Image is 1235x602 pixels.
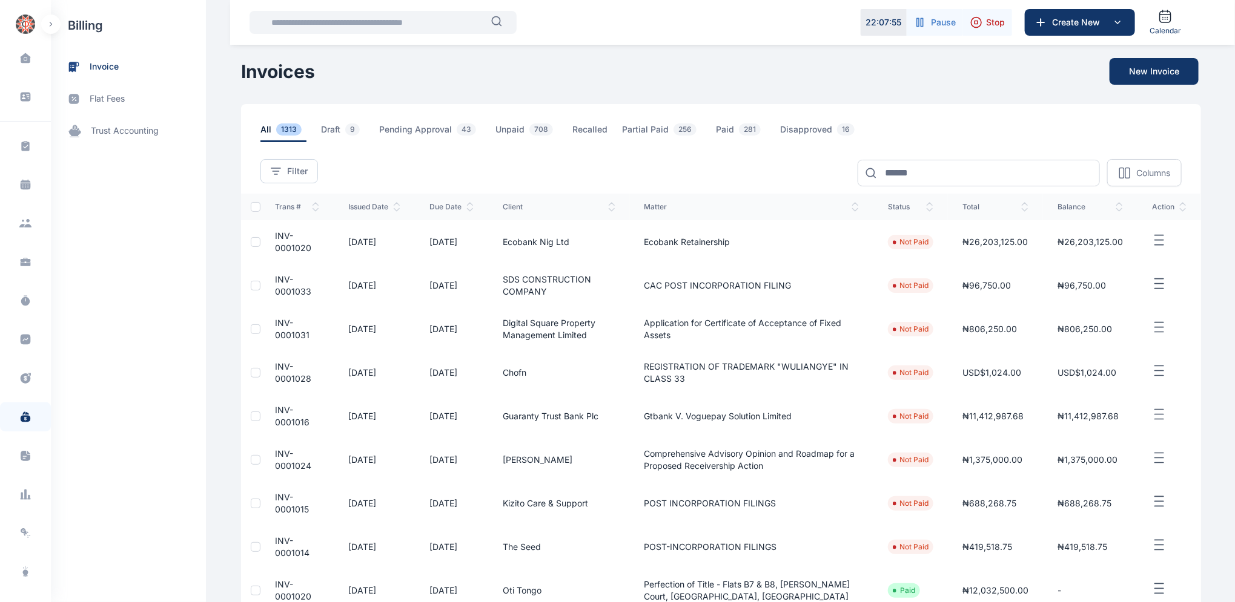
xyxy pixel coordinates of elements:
a: Calendar [1145,4,1186,41]
td: Kizito Care & Support [488,482,629,525]
td: [DATE] [334,307,415,351]
span: invoice [90,61,119,73]
a: INV-0001024 [275,448,311,471]
td: [DATE] [415,394,488,438]
span: ₦806,250.00 [1058,324,1112,334]
td: [DATE] [415,220,488,264]
li: Not Paid [893,411,929,421]
span: ₦11,412,987.68 [962,411,1024,421]
a: INV-0001020 [275,579,311,601]
a: INV-0001015 [275,492,309,514]
p: 22 : 07 : 55 [866,16,902,28]
span: ₦12,032,500.00 [962,585,1028,595]
td: Guaranty Trust Bank Plc [488,394,629,438]
td: [DATE] [334,525,415,569]
a: INV-0001020 [275,231,311,253]
span: ₦96,750.00 [1058,280,1106,290]
td: [DATE] [334,220,415,264]
td: [PERSON_NAME] [488,438,629,482]
span: Calendar [1150,26,1181,36]
button: New Invoice [1110,58,1199,85]
span: USD$1,024.00 [962,367,1021,378]
span: Pending Approval [379,123,481,142]
a: Pending Approval43 [379,123,495,142]
span: - [1058,585,1061,595]
a: All1313 [260,123,321,142]
li: Not Paid [893,324,929,334]
td: Gtbank V. Voguepay Solution Limited [630,394,873,438]
span: Create New [1047,16,1110,28]
span: Due Date [429,202,474,212]
span: All [260,123,306,142]
a: INV-0001014 [275,535,310,558]
span: Disapproved [780,123,859,142]
span: ₦688,268.75 [1058,498,1111,508]
span: Filter [287,165,308,177]
td: Application for Certificate of Acceptance of Fixed Assets [630,307,873,351]
span: ₦806,250.00 [962,324,1017,334]
li: Not Paid [893,455,929,465]
span: ₦1,375,000.00 [1058,454,1117,465]
a: flat fees [51,83,206,115]
span: 43 [457,123,476,136]
span: Unpaid [495,123,558,142]
h1: Invoices [241,61,315,82]
span: Trans # [275,202,319,212]
span: ₦1,375,000.00 [962,454,1022,465]
td: SDS CONSTRUCTION COMPANY [488,264,629,307]
a: Recalled [572,123,622,142]
span: Pause [931,16,956,28]
span: balance [1058,202,1123,212]
span: 1313 [276,123,302,136]
a: invoice [51,51,206,83]
a: INV-0001028 [275,361,311,384]
span: Partial Paid [622,123,701,142]
span: ₦688,268.75 [962,498,1016,508]
td: CAC POST INCORPORATION FILING [630,264,873,307]
td: Comprehensive Advisory Opinion and Roadmap for a Proposed Receivership Action [630,438,873,482]
button: Columns [1107,159,1182,186]
span: issued date [348,202,400,212]
span: ₦419,518.75 [962,541,1012,552]
span: total [962,202,1028,212]
span: status [888,202,933,212]
a: INV-0001033 [275,274,311,296]
span: Paid [716,123,766,142]
td: [DATE] [415,525,488,569]
span: Recalled [572,123,608,142]
li: Not Paid [893,499,929,508]
button: Filter [260,159,318,183]
span: ₦26,203,125.00 [1058,237,1123,247]
td: REGISTRATION OF TRADEMARK "WULIANGYE" IN CLASS 33 [630,351,873,394]
a: Draft9 [321,123,379,142]
button: Create New [1025,9,1135,36]
a: Unpaid708 [495,123,572,142]
span: 281 [739,123,761,136]
button: Pause [907,9,963,36]
p: Columns [1136,167,1170,179]
span: trust accounting [91,125,159,137]
td: Ecobank Nig Ltd [488,220,629,264]
td: [DATE] [415,307,488,351]
td: [DATE] [415,351,488,394]
span: ₦26,203,125.00 [962,237,1028,247]
span: client [503,202,615,212]
span: USD$1,024.00 [1058,367,1116,378]
span: Stop [986,16,1005,28]
a: Paid281 [716,123,780,142]
span: ₦11,412,987.68 [1058,411,1119,421]
li: Not Paid [893,281,929,290]
td: [DATE] [415,264,488,307]
td: Digital Square Property Management Limited [488,307,629,351]
span: 9 [345,123,360,136]
span: Matter [644,202,859,212]
li: Not Paid [893,542,929,552]
li: Not Paid [893,368,929,378]
td: [DATE] [415,438,488,482]
td: Chofn [488,351,629,394]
